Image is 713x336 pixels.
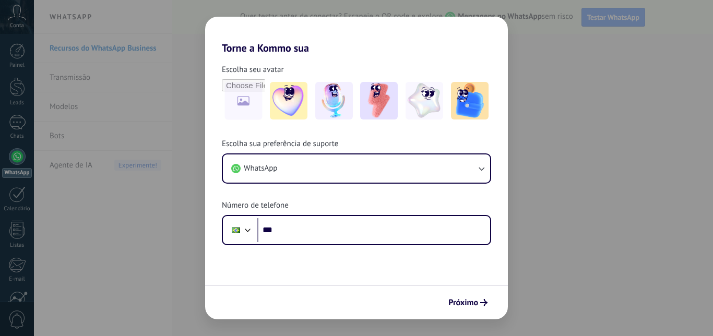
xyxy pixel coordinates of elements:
[406,82,443,119] img: -4.jpeg
[222,200,289,211] span: Número de telefone
[222,65,284,75] span: Escolha seu avatar
[360,82,398,119] img: -3.jpeg
[244,163,277,174] span: WhatsApp
[222,139,338,149] span: Escolha sua preferência de suporte
[448,299,478,306] span: Próximo
[223,154,490,183] button: WhatsApp
[226,219,246,241] div: Brazil: + 55
[315,82,353,119] img: -2.jpeg
[270,82,307,119] img: -1.jpeg
[451,82,489,119] img: -5.jpeg
[444,294,492,311] button: Próximo
[205,17,508,54] h2: Torne a Kommo sua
